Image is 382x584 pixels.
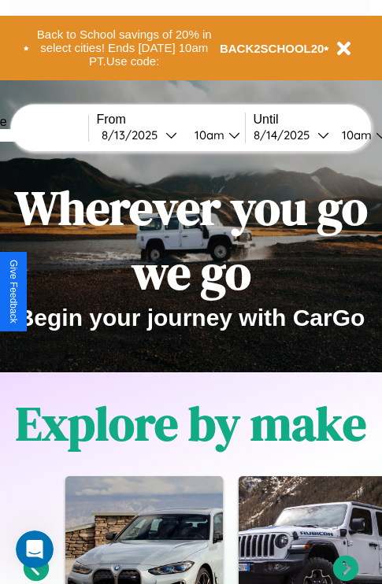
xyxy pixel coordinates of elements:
[97,127,182,143] button: 8/13/2025
[16,530,54,568] iframe: Intercom live chat
[16,391,366,456] h1: Explore by make
[254,128,317,142] div: 8 / 14 / 2025
[102,128,165,142] div: 8 / 13 / 2025
[182,127,245,143] button: 10am
[334,128,376,142] div: 10am
[8,260,19,323] div: Give Feedback
[187,128,228,142] div: 10am
[220,42,325,55] b: BACK2SCHOOL20
[97,113,245,127] label: From
[29,24,220,72] button: Back to School savings of 20% in select cities! Ends [DATE] 10am PT.Use code:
